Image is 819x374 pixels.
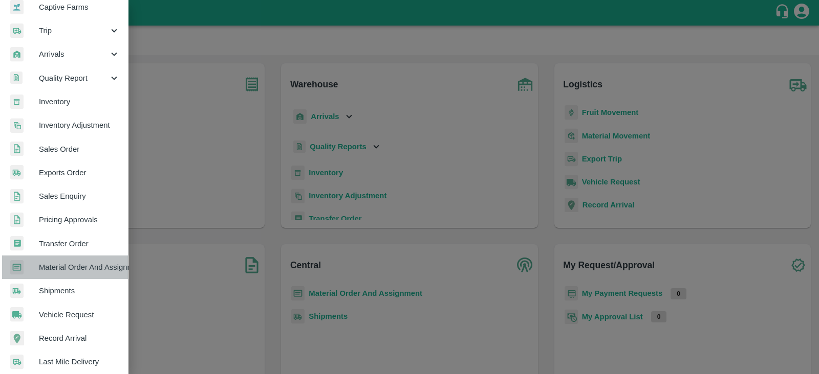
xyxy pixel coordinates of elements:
img: qualityReport [10,72,23,84]
img: sales [10,142,24,156]
span: Vehicle Request [39,309,120,320]
span: Arrivals [39,49,109,60]
img: centralMaterial [10,260,24,275]
span: Trip [39,25,109,36]
span: Captive Farms [39,2,120,13]
span: Inventory Adjustment [39,120,120,131]
img: whArrival [10,47,24,62]
img: vehicle [10,307,24,322]
img: sales [10,189,24,204]
span: Sales Enquiry [39,191,120,202]
img: shipments [10,284,24,298]
img: inventory [10,118,24,133]
span: Exports Order [39,167,120,178]
span: Inventory [39,96,120,107]
img: delivery [10,24,24,38]
img: delivery [10,355,24,369]
span: Quality Report [39,73,109,84]
span: Pricing Approvals [39,214,120,225]
span: Sales Order [39,144,120,155]
img: whInventory [10,95,24,109]
span: Record Arrival [39,333,120,344]
span: Shipments [39,285,120,296]
img: shipments [10,165,24,180]
img: recordArrival [10,331,24,345]
span: Material Order And Assignment [39,262,120,273]
span: Last Mile Delivery [39,356,120,367]
img: sales [10,213,24,227]
img: whTransfer [10,236,24,251]
span: Transfer Order [39,238,120,249]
